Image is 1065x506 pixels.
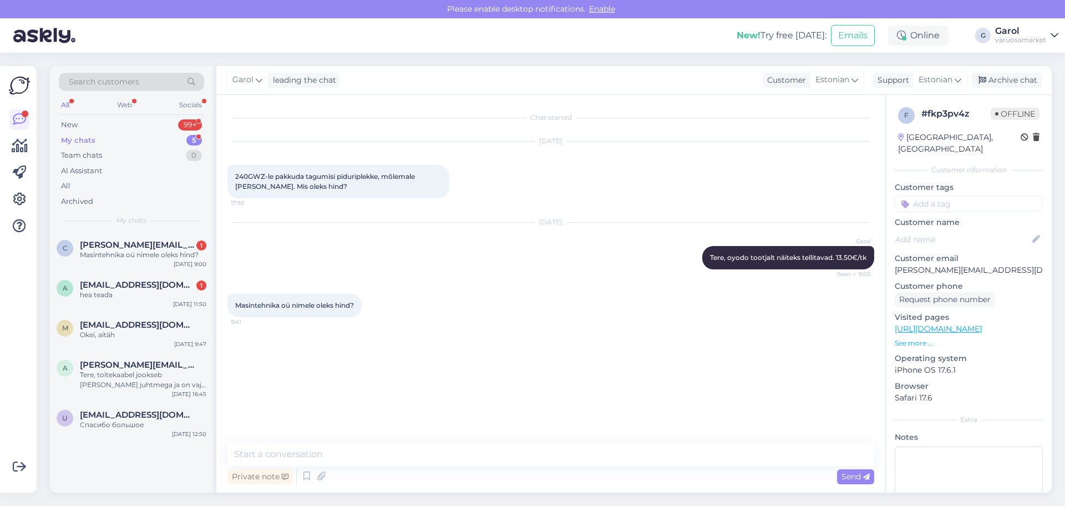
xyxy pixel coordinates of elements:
[227,113,874,123] div: Chat started
[895,392,1043,404] p: Safari 17.6
[227,136,874,146] div: [DATE]
[737,30,760,41] b: New!
[80,420,206,430] div: Спасибо большое
[80,330,206,340] div: Okei, aitäh
[895,432,1043,443] p: Notes
[829,270,871,278] span: Seen ✓ 9:00
[80,280,195,290] span: arvo.anlast@gmail.com
[898,132,1021,155] div: [GEOGRAPHIC_DATA], [GEOGRAPHIC_DATA]
[62,324,68,332] span: M
[895,415,1043,425] div: Extra
[80,240,195,250] span: carl.ounma@gmail.com
[172,390,206,398] div: [DATE] 16:45
[895,324,982,334] a: [URL][DOMAIN_NAME]
[63,364,68,372] span: a
[61,150,102,161] div: Team chats
[586,4,618,14] span: Enable
[895,312,1043,323] p: Visited pages
[174,260,206,268] div: [DATE] 9:00
[995,27,1058,44] a: Garolvaruosamarket
[873,74,909,86] div: Support
[172,430,206,438] div: [DATE] 12:50
[196,280,206,290] div: 1
[80,290,206,300] div: hea teada
[80,320,195,330] span: Matu.urb@gmail.com
[841,472,870,482] span: Send
[895,233,1030,246] input: Add name
[995,36,1046,44] div: varuosamarket
[829,237,871,246] span: Garol
[231,318,272,326] span: 9:41
[227,469,293,484] div: Private note
[80,370,206,390] div: Tere, toitekaabel jookseb [PERSON_NAME] juhtmega ja on vaja ühendada ise voolupunkti mis on pinge...
[173,300,206,308] div: [DATE] 11:50
[895,280,1043,292] p: Customer phone
[80,250,206,260] div: Masintehnika oü nimele oleks hind?
[9,75,30,96] img: Askly Logo
[991,108,1039,120] span: Offline
[895,292,995,307] div: Request phone number
[115,98,134,112] div: Web
[919,74,952,86] span: Estonian
[116,216,146,226] span: My chats
[995,27,1046,36] div: Garol
[895,196,1043,212] input: Add a tag
[186,135,202,146] div: 5
[61,181,70,192] div: All
[227,217,874,227] div: [DATE]
[763,74,806,86] div: Customer
[61,119,78,131] div: New
[895,338,1043,348] p: See more ...
[895,264,1043,276] p: [PERSON_NAME][EMAIL_ADDRESS][DOMAIN_NAME]
[63,284,68,292] span: a
[61,135,95,146] div: My chats
[975,28,991,43] div: G
[232,74,253,86] span: Garol
[231,199,272,207] span: 17:50
[62,414,68,422] span: u
[186,150,202,161] div: 0
[831,25,875,46] button: Emails
[80,360,195,370] span: andres.olema@gmail.com
[63,244,68,252] span: c
[895,353,1043,364] p: Operating system
[268,74,336,86] div: leading the chat
[895,165,1043,175] div: Customer information
[972,73,1042,88] div: Archive chat
[61,166,102,177] div: AI Assistant
[59,98,72,112] div: All
[895,380,1043,392] p: Browser
[895,217,1043,228] p: Customer name
[235,172,417,191] span: 240GWZ-le pakkuda tagumisi piduriplekke, mõlemale [PERSON_NAME]. Mis oleks hind?
[895,253,1043,264] p: Customer email
[710,253,866,262] span: Tere, oyodo tootjalt näiteks tellitavad. 13.50€/tk
[174,340,206,348] div: [DATE] 9:47
[888,26,949,46] div: Online
[177,98,204,112] div: Socials
[235,301,354,309] span: Masintehnika oü nimele oleks hind?
[196,241,206,251] div: 1
[904,111,909,119] span: f
[921,107,991,121] div: # fkp3pv4z
[895,364,1043,376] p: iPhone OS 17.6.1
[80,410,195,420] span: uvv1167@gmail.com
[69,76,139,88] span: Search customers
[737,29,826,42] div: Try free [DATE]:
[815,74,849,86] span: Estonian
[895,182,1043,193] p: Customer tags
[61,196,93,207] div: Archived
[178,119,202,131] div: 99+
